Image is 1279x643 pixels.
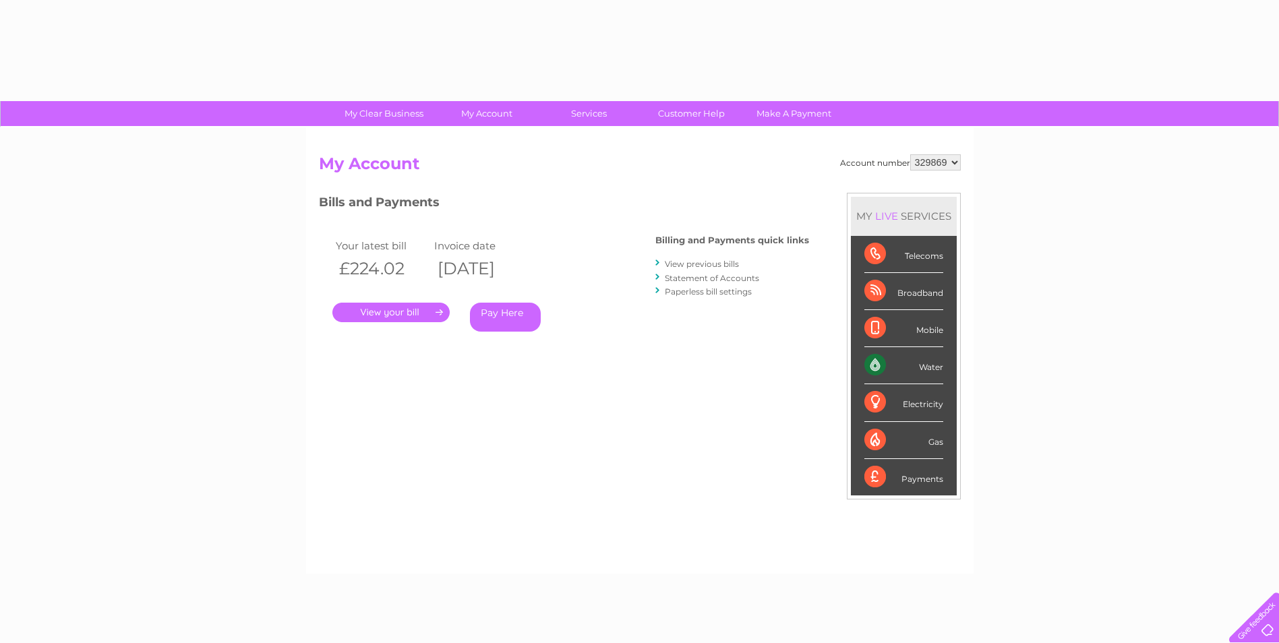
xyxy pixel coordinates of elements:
[864,422,943,459] div: Gas
[332,303,450,322] a: .
[738,101,850,126] a: Make A Payment
[533,101,645,126] a: Services
[332,255,431,282] th: £224.02
[431,255,529,282] th: [DATE]
[665,273,759,283] a: Statement of Accounts
[431,237,529,255] td: Invoice date
[431,101,542,126] a: My Account
[864,384,943,421] div: Electricity
[470,303,541,332] a: Pay Here
[665,286,752,297] a: Paperless bill settings
[872,210,901,222] div: LIVE
[655,235,809,245] h4: Billing and Payments quick links
[636,101,747,126] a: Customer Help
[665,259,739,269] a: View previous bills
[851,197,957,235] div: MY SERVICES
[319,154,961,180] h2: My Account
[864,347,943,384] div: Water
[864,459,943,495] div: Payments
[328,101,440,126] a: My Clear Business
[864,273,943,310] div: Broadband
[864,236,943,273] div: Telecoms
[332,237,431,255] td: Your latest bill
[319,193,809,216] h3: Bills and Payments
[840,154,961,171] div: Account number
[864,310,943,347] div: Mobile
